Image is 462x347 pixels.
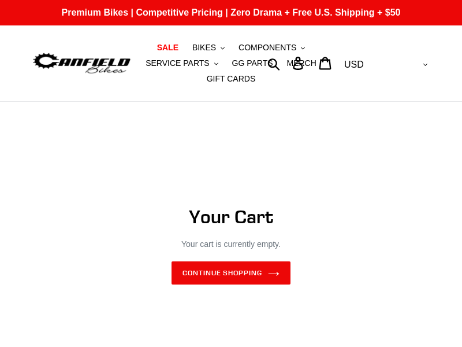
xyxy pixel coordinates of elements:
a: GG PARTS [226,56,279,71]
span: GIFT CARDS [207,74,256,84]
span: SALE [157,43,178,53]
span: BIKES [192,43,216,53]
a: Continue shopping [172,261,290,285]
h1: Your Cart [64,206,398,228]
span: SERVICE PARTS [146,58,209,68]
img: Canfield Bikes [32,51,132,76]
a: SALE [151,40,184,56]
span: COMPONENTS [239,43,296,53]
span: GG PARTS [232,58,273,68]
a: GIFT CARDS [201,71,262,87]
button: COMPONENTS [233,40,311,56]
p: Your cart is currently empty. [64,238,398,250]
button: BIKES [187,40,230,56]
button: SERVICE PARTS [140,56,223,71]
